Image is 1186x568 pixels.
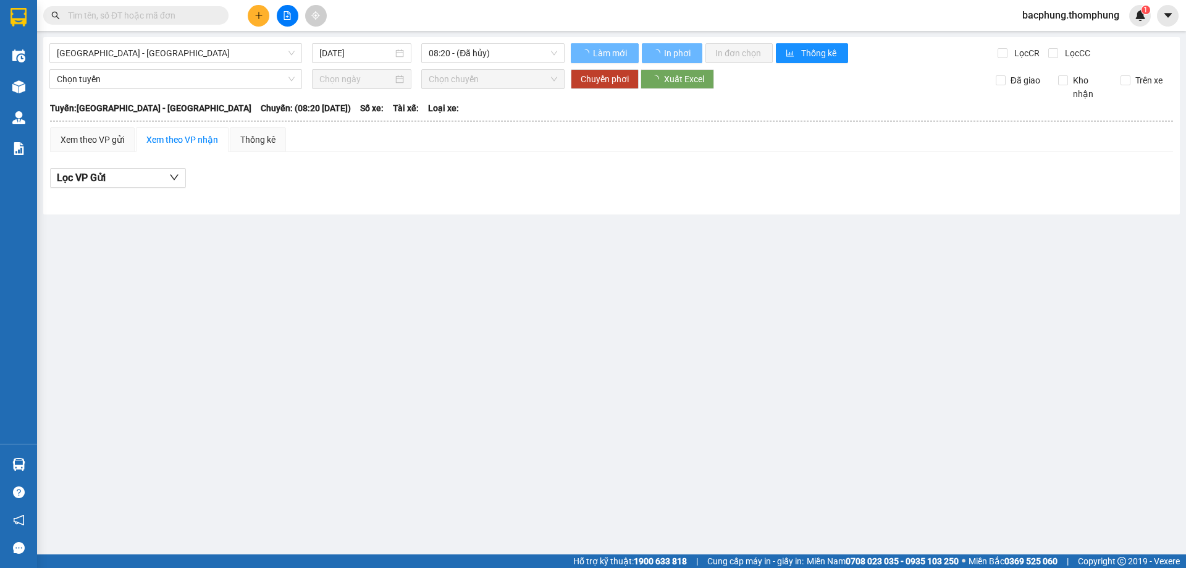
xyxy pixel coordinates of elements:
[1006,74,1045,87] span: Đã giao
[1012,7,1129,23] span: bacphung.thomphung
[319,72,393,86] input: Chọn ngày
[254,11,263,20] span: plus
[283,11,292,20] span: file-add
[57,170,106,185] span: Lọc VP Gửi
[969,554,1058,568] span: Miền Bắc
[1142,6,1150,14] sup: 1
[641,69,714,89] button: Xuất Excel
[705,43,773,63] button: In đơn chọn
[393,101,419,115] span: Tài xế:
[50,168,186,188] button: Lọc VP Gửi
[248,5,269,27] button: plus
[1163,10,1174,21] span: caret-down
[1143,6,1148,14] span: 1
[305,5,327,27] button: aim
[581,49,591,57] span: loading
[776,43,848,63] button: bar-chartThống kê
[13,542,25,554] span: message
[846,556,959,566] strong: 0708 023 035 - 0935 103 250
[807,554,959,568] span: Miền Nam
[12,111,25,124] img: warehouse-icon
[13,486,25,498] span: question-circle
[1004,556,1058,566] strong: 0369 525 060
[277,5,298,27] button: file-add
[50,103,251,113] b: Tuyến: [GEOGRAPHIC_DATA] - [GEOGRAPHIC_DATA]
[1130,74,1167,87] span: Trên xe
[429,70,557,88] span: Chọn chuyến
[13,514,25,526] span: notification
[51,11,60,20] span: search
[169,172,179,182] span: down
[1117,557,1126,566] span: copyright
[1135,10,1146,21] img: icon-new-feature
[11,8,27,27] img: logo-vxr
[146,133,218,146] div: Xem theo VP nhận
[786,49,796,59] span: bar-chart
[240,133,275,146] div: Thống kê
[664,46,692,60] span: In phơi
[1067,554,1069,568] span: |
[707,554,804,568] span: Cung cấp máy in - giấy in:
[573,554,687,568] span: Hỗ trợ kỹ thuật:
[642,43,702,63] button: In phơi
[571,43,639,63] button: Làm mới
[57,70,295,88] span: Chọn tuyến
[801,46,838,60] span: Thống kê
[429,44,557,62] span: 08:20 - (Đã hủy)
[962,559,965,564] span: ⚪️
[12,80,25,93] img: warehouse-icon
[12,458,25,471] img: warehouse-icon
[319,46,393,60] input: 13/09/2025
[311,11,320,20] span: aim
[1157,5,1179,27] button: caret-down
[696,554,698,568] span: |
[428,101,459,115] span: Loại xe:
[68,9,214,22] input: Tìm tên, số ĐT hoặc mã đơn
[360,101,384,115] span: Số xe:
[261,101,351,115] span: Chuyến: (08:20 [DATE])
[593,46,629,60] span: Làm mới
[652,49,662,57] span: loading
[1009,46,1041,60] span: Lọc CR
[571,69,639,89] button: Chuyển phơi
[61,133,124,146] div: Xem theo VP gửi
[12,49,25,62] img: warehouse-icon
[12,142,25,155] img: solution-icon
[1060,46,1092,60] span: Lọc CC
[634,556,687,566] strong: 1900 633 818
[57,44,295,62] span: Hà Nội - Nghệ An
[1068,74,1111,101] span: Kho nhận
